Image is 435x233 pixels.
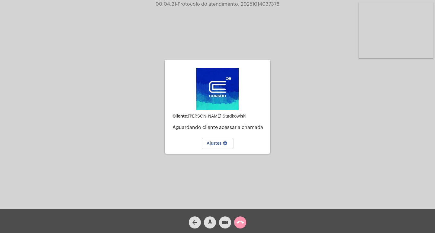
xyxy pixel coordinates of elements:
span: Ajustes [207,141,229,146]
span: 00:04:21 [156,2,176,7]
strong: Cliente: [172,114,188,118]
img: d4669ae0-8c07-2337-4f67-34b0df7f5ae4.jpeg [196,68,239,110]
button: Ajustes [202,138,234,149]
mat-icon: settings [221,141,229,148]
div: [PERSON_NAME] Stadkowiski [172,114,266,119]
span: Protocolo do atendimento: 20251014037376 [176,2,279,7]
mat-icon: videocam [221,219,229,226]
mat-icon: arrow_back [191,219,198,226]
span: • [176,2,178,7]
p: Aguardando cliente acessar a chamada [172,125,266,130]
mat-icon: mic [206,219,214,226]
mat-icon: call_end [237,219,244,226]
